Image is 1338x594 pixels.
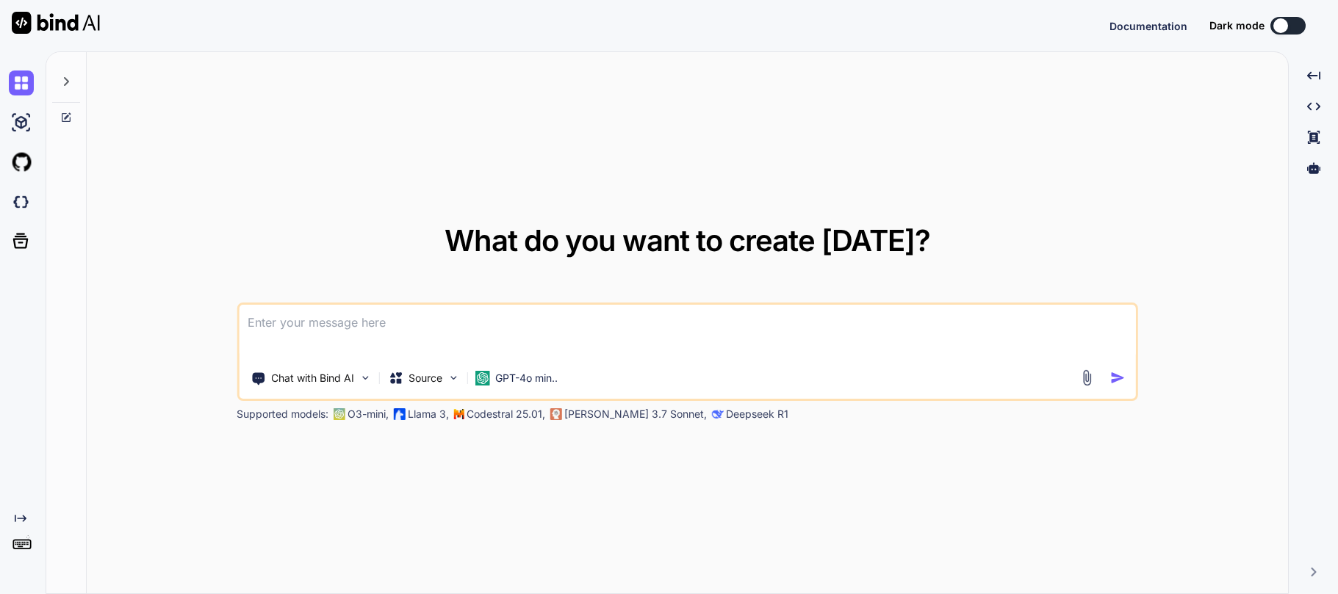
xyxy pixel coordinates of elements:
[445,222,930,258] span: What do you want to create [DATE]?
[271,371,354,385] p: Chat with Bind AI
[447,372,459,384] img: Pick Models
[9,110,34,135] img: ai-studio
[1209,18,1265,33] span: Dark mode
[359,372,371,384] img: Pick Tools
[1110,370,1126,385] img: icon
[9,70,34,95] img: chat
[495,371,558,385] p: GPT-4o min..
[348,407,389,421] p: O3-mini,
[9,189,34,214] img: darkCloudIdeIcon
[711,408,723,420] img: claude
[1109,18,1187,34] button: Documentation
[1079,369,1096,386] img: attachment
[550,408,561,420] img: claude
[453,409,464,419] img: Mistral-AI
[9,150,34,175] img: githubLight
[408,407,449,421] p: Llama 3,
[333,408,345,420] img: GPT-4
[475,371,489,385] img: GPT-4o mini
[409,371,442,385] p: Source
[237,407,328,421] p: Supported models:
[393,408,405,420] img: Llama2
[726,407,788,421] p: Deepseek R1
[1109,20,1187,32] span: Documentation
[12,12,100,34] img: Bind AI
[467,407,545,421] p: Codestral 25.01,
[564,407,707,421] p: [PERSON_NAME] 3.7 Sonnet,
